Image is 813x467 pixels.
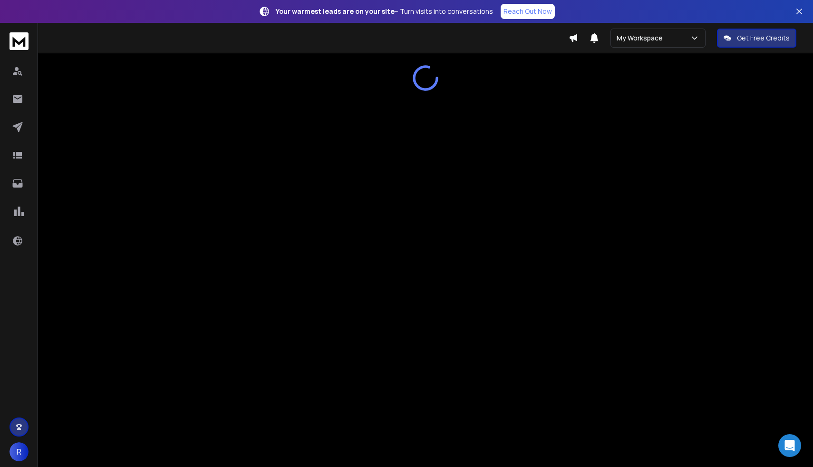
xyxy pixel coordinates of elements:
a: Reach Out Now [501,4,555,19]
p: My Workspace [617,33,667,43]
p: Get Free Credits [737,33,790,43]
strong: Your warmest leads are on your site [276,7,395,16]
button: R [10,442,29,461]
p: – Turn visits into conversations [276,7,493,16]
img: logo [10,32,29,50]
p: Reach Out Now [503,7,552,16]
button: Get Free Credits [717,29,796,48]
div: Open Intercom Messenger [778,434,801,457]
